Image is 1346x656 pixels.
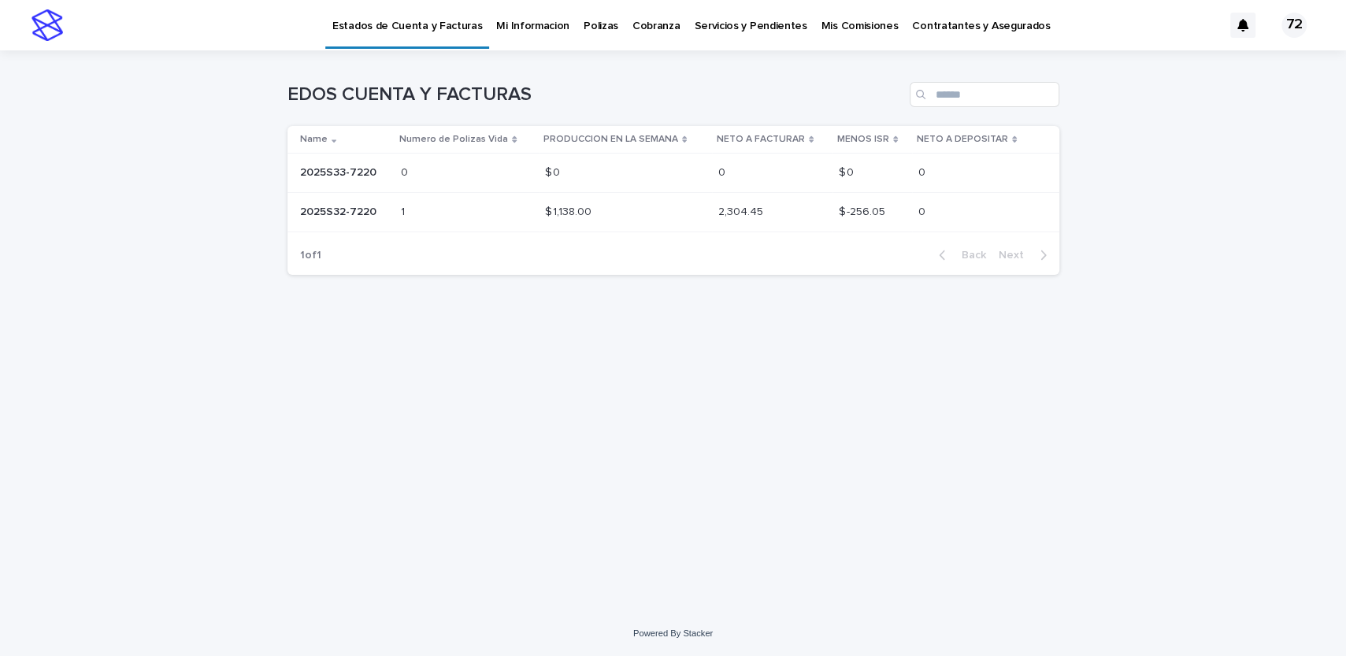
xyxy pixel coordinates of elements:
a: Powered By Stacker [633,628,713,638]
p: 0 [401,163,411,180]
span: Back [952,250,986,261]
p: $ 1,138.00 [545,202,595,219]
tr: 2025S33-72202025S33-7220 00 $ 0$ 0 00 $ 0$ 0 00 [287,154,1059,193]
p: MENOS ISR [837,131,889,148]
button: Next [992,248,1059,262]
p: 2025S32-7220 [300,202,380,219]
input: Search [910,82,1059,107]
p: PRODUCCION EN LA SEMANA [543,131,678,148]
p: 0 [918,202,929,219]
p: Name [300,131,328,148]
span: Next [999,250,1033,261]
p: 0 [918,163,929,180]
h1: EDOS CUENTA Y FACTURAS [287,83,903,106]
button: Back [926,248,992,262]
div: 72 [1281,13,1307,38]
p: 2025S33-7220 [300,163,380,180]
p: NETO A DEPOSITAR [917,131,1008,148]
p: 1 of 1 [287,236,334,275]
p: 1 [401,202,408,219]
p: 2,304.45 [718,202,766,219]
p: Numero de Polizas Vida [399,131,508,148]
p: $ -256.05 [839,202,888,219]
p: 0 [718,163,729,180]
img: stacker-logo-s-only.png [32,9,63,41]
p: $ 0 [545,163,563,180]
tr: 2025S32-72202025S32-7220 11 $ 1,138.00$ 1,138.00 2,304.452,304.45 $ -256.05$ -256.05 00 [287,193,1059,232]
p: NETO A FACTURAR [717,131,805,148]
p: $ 0 [839,163,857,180]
